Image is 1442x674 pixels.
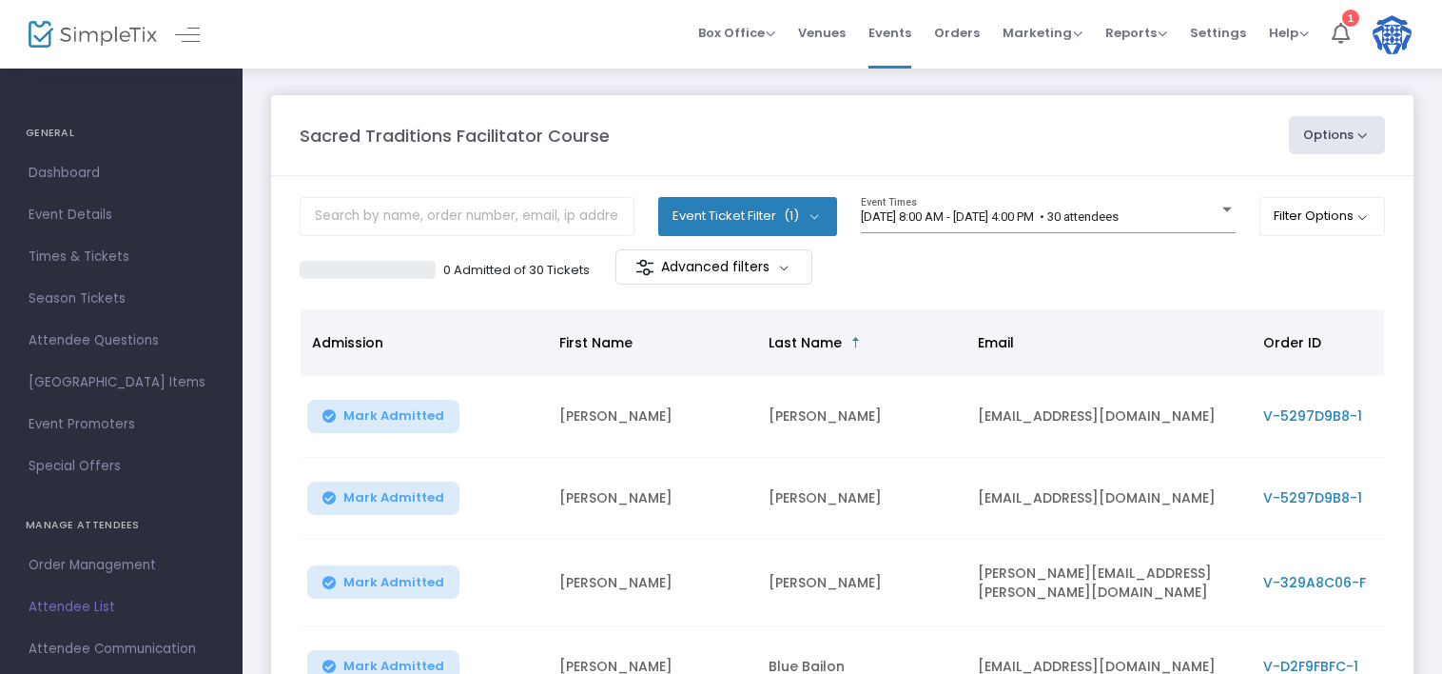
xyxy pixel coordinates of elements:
[757,540,966,626] td: [PERSON_NAME]
[343,575,444,590] span: Mark Admitted
[978,333,1014,352] span: Email
[29,412,214,437] span: Event Promoters
[300,123,610,149] m-panel-title: Sacred Traditions Facilitator Course
[343,490,444,506] span: Mark Admitted
[698,24,775,42] span: Box Office
[343,659,444,674] span: Mark Admitted
[1263,573,1366,592] span: V-329A8C06-F
[966,376,1252,458] td: [EMAIL_ADDRESS][DOMAIN_NAME]
[1263,488,1362,507] span: V-5297D9B8-1
[29,595,214,620] span: Attendee List
[1263,333,1321,352] span: Order ID
[26,114,217,152] h4: GENERAL
[966,458,1252,540] td: [EMAIL_ADDRESS][DOMAIN_NAME]
[29,203,214,228] span: Event Details
[1105,24,1167,42] span: Reports
[307,482,459,515] button: Mark Admitted
[1289,116,1386,154] button: Options
[29,161,214,186] span: Dashboard
[1259,197,1386,235] button: Filter Options
[300,197,634,236] input: Search by name, order number, email, ip address
[548,458,757,540] td: [PERSON_NAME]
[1269,24,1309,42] span: Help
[559,333,633,352] span: First Name
[966,540,1252,626] td: [PERSON_NAME][EMAIL_ADDRESS][PERSON_NAME][DOMAIN_NAME]
[548,376,757,458] td: [PERSON_NAME]
[26,506,217,545] h4: MANAGE ATTENDEES
[1190,9,1246,57] span: Settings
[343,408,444,424] span: Mark Admitted
[29,370,214,395] span: [GEOGRAPHIC_DATA] Items
[312,333,383,352] span: Admission
[29,454,214,479] span: Special Offers
[798,9,846,57] span: Venues
[29,287,214,311] span: Season Tickets
[934,9,980,57] span: Orders
[848,335,864,350] span: Sortable
[868,9,911,57] span: Events
[307,565,459,599] button: Mark Admitted
[548,540,757,626] td: [PERSON_NAME]
[615,249,812,285] m-button: Advanced filters
[443,261,590,280] p: 0 Admitted of 30 Tickets
[29,637,214,662] span: Attendee Communication
[635,258,654,277] img: filter
[757,458,966,540] td: [PERSON_NAME]
[29,553,214,578] span: Order Management
[784,208,799,224] span: (1)
[307,400,459,433] button: Mark Admitted
[29,245,214,269] span: Times & Tickets
[757,376,966,458] td: [PERSON_NAME]
[861,209,1119,224] span: [DATE] 8:00 AM - [DATE] 4:00 PM • 30 attendees
[1263,406,1362,426] span: V-5297D9B8-1
[658,197,837,235] button: Event Ticket Filter(1)
[769,333,842,352] span: Last Name
[29,328,214,353] span: Attendee Questions
[1342,10,1359,27] div: 1
[1003,24,1082,42] span: Marketing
